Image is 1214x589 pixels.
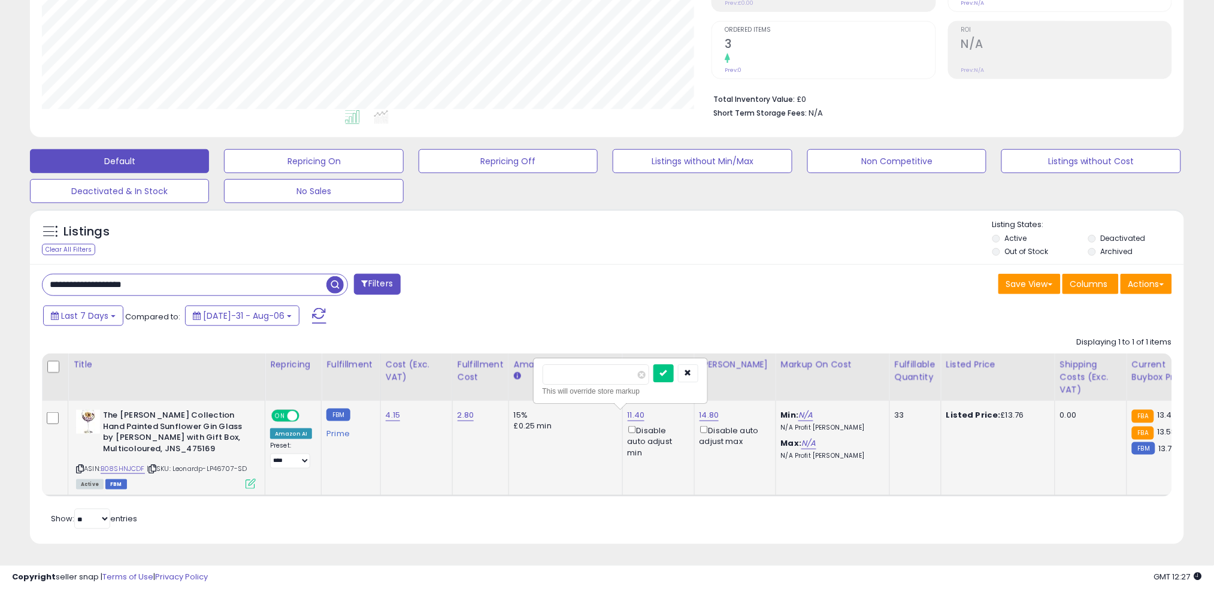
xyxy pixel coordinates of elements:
[713,94,795,104] b: Total Inventory Value:
[725,27,935,34] span: Ordered Items
[386,358,447,383] div: Cost (Exc. VAT)
[326,424,371,439] div: Prime
[298,411,317,421] span: OFF
[1001,149,1180,173] button: Listings without Cost
[628,409,645,421] a: 11.40
[42,244,95,255] div: Clear All Filters
[147,464,247,473] span: | SKU: Leonardp-LP46707-SD
[270,442,312,469] div: Preset:
[30,149,209,173] button: Default
[781,437,802,449] b: Max:
[798,409,813,421] a: N/A
[725,37,935,53] h2: 3
[1157,426,1176,437] span: 13.58
[185,306,299,326] button: [DATE]-31 - Aug-06
[326,358,375,371] div: Fulfillment
[458,358,504,383] div: Fulfillment Cost
[73,358,260,371] div: Title
[1132,358,1194,383] div: Current Buybox Price
[1077,337,1172,348] div: Displaying 1 to 1 of 1 items
[613,149,792,173] button: Listings without Min/Max
[725,67,741,74] small: Prev: 0
[1158,443,1177,454] span: 13.76
[1005,246,1049,256] label: Out of Stock
[76,410,256,488] div: ASIN:
[61,310,108,322] span: Last 7 Days
[776,354,889,401] th: The percentage added to the cost of goods (COGS) that forms the calculator for Min & Max prices.
[514,371,521,382] small: Amazon Fees.
[713,91,1163,105] li: £0
[895,358,936,383] div: Fulfillable Quantity
[1157,409,1176,421] span: 13.47
[514,410,613,421] div: 15%
[713,108,807,118] b: Short Term Storage Fees:
[1062,274,1119,294] button: Columns
[514,421,613,431] div: £0.25 min
[102,571,153,582] a: Terms of Use
[1060,358,1122,396] div: Shipping Costs (Exc. VAT)
[63,223,110,240] h5: Listings
[946,410,1046,421] div: £13.76
[270,428,312,439] div: Amazon AI
[628,424,685,458] div: Disable auto adjust min
[992,219,1184,231] p: Listing States:
[1132,410,1154,423] small: FBA
[125,311,180,322] span: Compared to:
[1154,571,1202,582] span: 2025-08-14 12:27 GMT
[1132,427,1154,440] small: FBA
[807,149,986,173] button: Non Competitive
[700,409,719,421] a: 14.80
[700,358,771,371] div: [PERSON_NAME]
[1132,442,1155,455] small: FBM
[105,479,127,490] span: FBM
[514,358,617,371] div: Amazon Fees
[781,452,880,460] p: N/A Profit [PERSON_NAME]
[224,149,403,173] button: Repricing On
[961,27,1171,34] span: ROI
[155,571,208,582] a: Privacy Policy
[1005,233,1027,243] label: Active
[30,179,209,203] button: Deactivated & In Stock
[781,409,799,421] b: Min:
[700,424,767,447] div: Disable auto adjust max
[224,179,403,203] button: No Sales
[801,437,816,449] a: N/A
[12,572,208,583] div: seller snap | |
[354,274,401,295] button: Filters
[1121,274,1172,294] button: Actions
[419,149,598,173] button: Repricing Off
[270,358,316,371] div: Repricing
[326,409,350,421] small: FBM
[12,571,56,582] strong: Copyright
[458,409,474,421] a: 2.80
[386,409,401,421] a: 4.15
[203,310,284,322] span: [DATE]-31 - Aug-06
[1060,410,1118,421] div: 0.00
[998,274,1061,294] button: Save View
[1100,246,1133,256] label: Archived
[1070,278,1108,290] span: Columns
[781,358,885,371] div: Markup on Cost
[946,358,1050,371] div: Listed Price
[961,67,985,74] small: Prev: N/A
[809,107,823,119] span: N/A
[961,37,1171,53] h2: N/A
[43,306,123,326] button: Last 7 Days
[51,513,137,524] span: Show: entries
[273,411,287,421] span: ON
[543,385,698,397] div: This will override store markup
[895,410,932,421] div: 33
[1100,233,1145,243] label: Deactivated
[781,424,880,432] p: N/A Profit [PERSON_NAME]
[76,410,100,434] img: 41dYRo++TtL._SL40_.jpg
[76,479,104,490] span: All listings currently available for purchase on Amazon
[103,410,249,457] b: The [PERSON_NAME] Collection Hand Painted Sunflower Gin Glass by [PERSON_NAME] with Gift Box, Mul...
[101,464,145,474] a: B08SHNJCDF
[946,409,1001,421] b: Listed Price:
